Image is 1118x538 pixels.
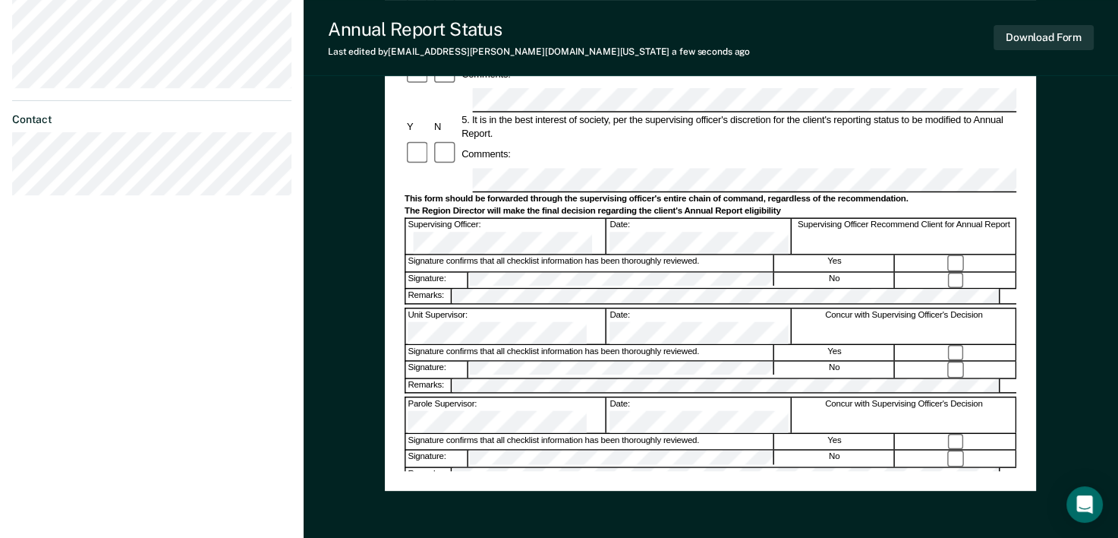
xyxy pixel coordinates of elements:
div: Yes [775,255,895,271]
div: Unit Supervisor: [406,309,607,343]
div: Signature: [406,273,468,289]
div: No [775,451,895,467]
div: Comments: [460,147,513,160]
div: Remarks: [406,378,452,392]
div: Signature confirms that all checklist information has been thoroughly reviewed. [406,255,774,271]
div: Y [405,119,432,132]
div: Concur with Supervising Officer's Decision [792,397,1016,432]
div: The Region Director will make the final decision regarding the client's Annual Report eligibility [405,205,1016,217]
div: This form should be forwarded through the supervising officer's entire chain of command, regardle... [405,193,1016,204]
div: Date: [608,397,792,432]
div: Parole Supervisor: [406,397,607,432]
div: Yes [775,434,895,450]
div: Signature: [406,362,468,378]
div: No [775,273,895,289]
div: Concur with Supervising Officer's Decision [792,309,1016,343]
div: 5. It is in the best interest of society, per the supervising officer's discretion for the client... [460,113,1017,140]
div: Signature confirms that all checklist information has been thoroughly reviewed. [406,434,774,450]
div: Remarks: [406,468,452,482]
button: Download Form [994,25,1094,50]
span: a few seconds ago [672,46,750,57]
div: Last edited by [EMAIL_ADDRESS][PERSON_NAME][DOMAIN_NAME][US_STATE] [328,46,750,57]
div: Yes [775,345,895,361]
div: Supervising Officer Recommend Client for Annual Report [792,219,1016,254]
div: Supervising Officer: [406,219,607,254]
div: No [775,362,895,378]
div: Open Intercom Messenger [1066,486,1103,523]
div: Remarks: [406,290,452,303]
div: Date: [608,309,792,343]
div: Annual Report Status [328,18,750,40]
div: Date: [608,219,792,254]
div: Signature confirms that all checklist information has been thoroughly reviewed. [406,345,774,361]
div: Signature: [406,451,468,467]
dt: Contact [12,113,291,126]
div: N [432,119,459,132]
